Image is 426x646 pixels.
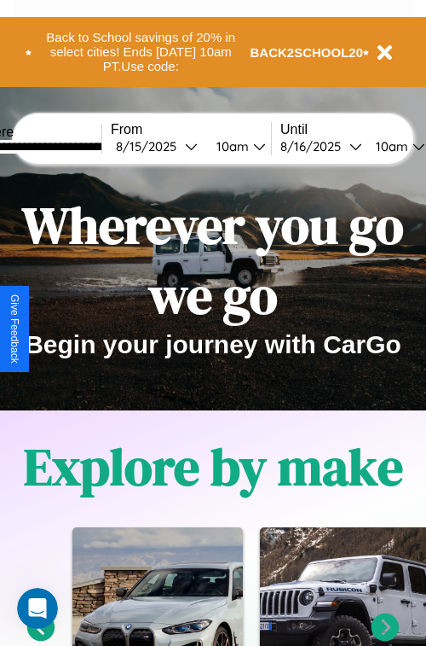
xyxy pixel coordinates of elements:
[111,137,203,155] button: 8/15/2025
[367,138,412,154] div: 10am
[32,26,250,79] button: Back to School savings of 20% in select cities! Ends [DATE] 10am PT.Use code:
[203,137,271,155] button: 10am
[111,122,271,137] label: From
[280,138,349,154] div: 8 / 16 / 2025
[9,294,20,364] div: Give Feedback
[116,138,185,154] div: 8 / 15 / 2025
[208,138,253,154] div: 10am
[250,45,364,60] b: BACK2SCHOOL20
[24,432,403,502] h1: Explore by make
[17,588,58,629] iframe: Intercom live chat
